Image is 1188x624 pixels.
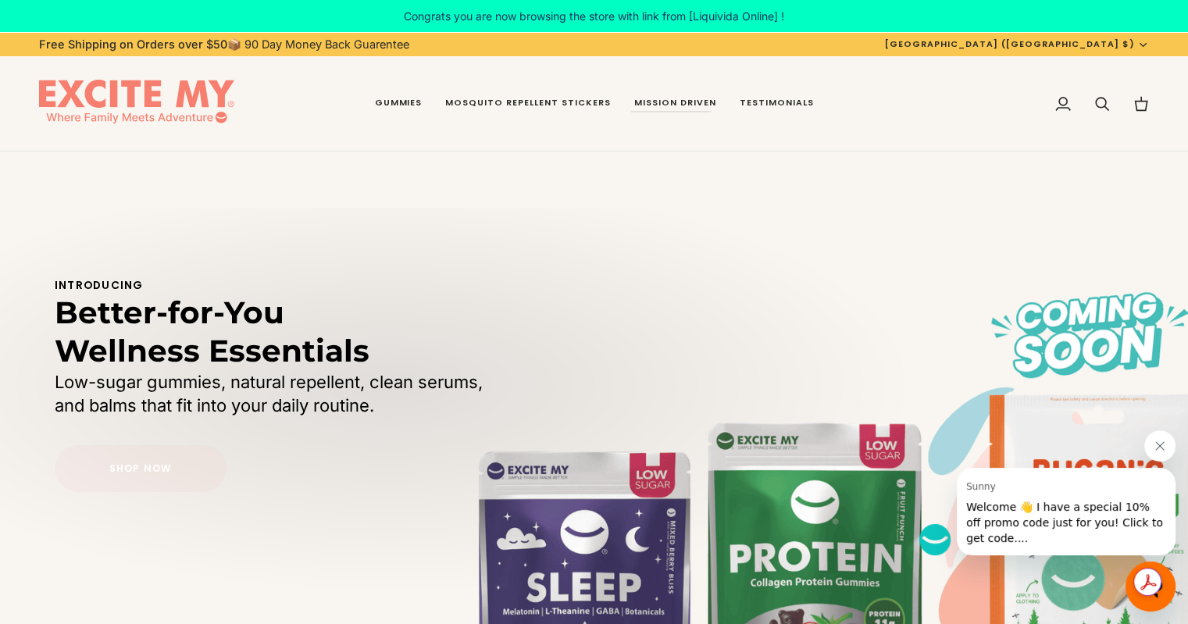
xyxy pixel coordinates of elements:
iframe: Button to launch messaging window [1126,562,1176,612]
p: 📦 90 Day Money Back Guarentee [39,36,409,53]
a: Shop Now [55,445,227,492]
button: [GEOGRAPHIC_DATA] ([GEOGRAPHIC_DATA] $) [873,37,1161,51]
iframe: no content [919,524,951,555]
a: Mosquito Repellent Stickers [433,56,623,152]
a: Testimonials [728,56,826,152]
strong: Free Shipping on Orders over $50 [39,37,227,51]
img: EXCITE MY® [39,80,234,128]
p: Congrats you are now browsing the store with link from [Liquivida Online] ! [8,8,1180,24]
span: Testimonials [740,97,814,109]
span: Mosquito Repellent Stickers [445,97,611,109]
iframe: Close message from Sunny [1144,430,1176,462]
span: Mission Driven [634,97,716,109]
div: Sunny says "Welcome 👋 I have a special 10% off promo code just for you! Click to get code....". O... [919,430,1176,555]
span: Gummies [374,97,422,109]
a: Mission Driven [623,56,728,152]
iframe: Message from Sunny [957,468,1176,555]
a: Gummies [362,56,433,152]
